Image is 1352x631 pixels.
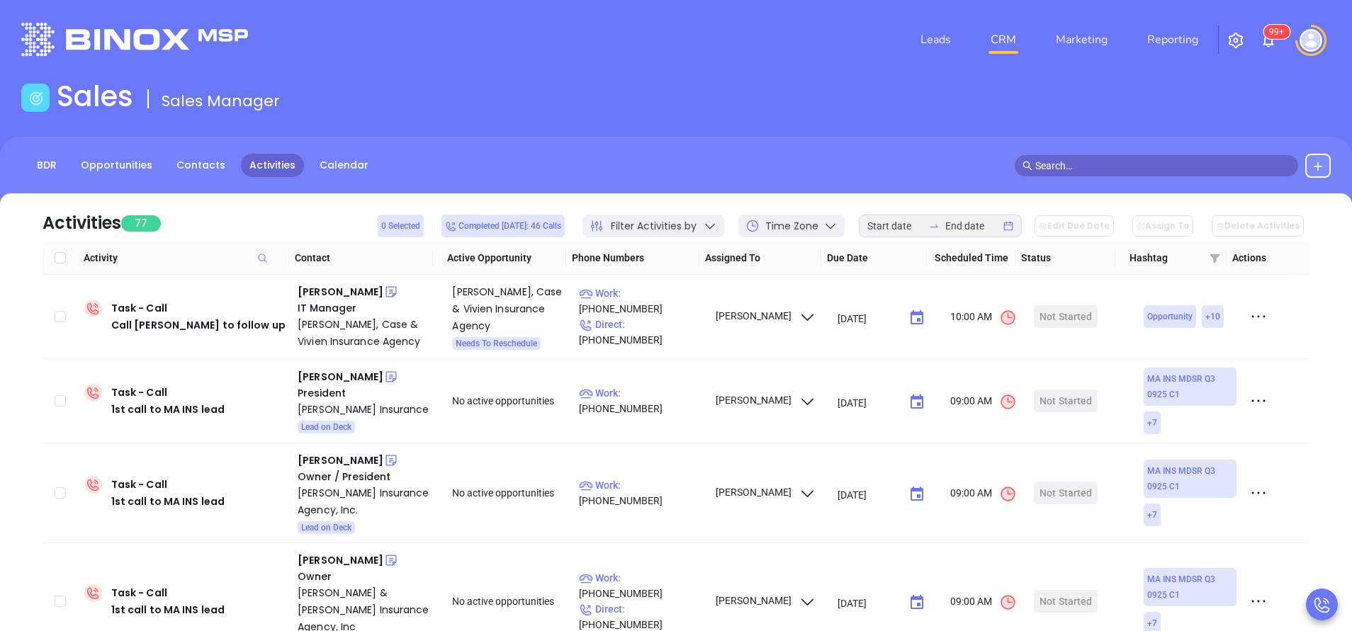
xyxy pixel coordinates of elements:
span: Direct : [579,319,625,330]
span: Work : [579,387,621,399]
span: 77 [121,215,161,232]
span: Filter Activities by [611,219,697,234]
button: Choose date, selected date is Oct 2, 2025 [903,388,931,416]
img: iconSetting [1227,32,1244,49]
span: Time Zone [765,219,818,234]
a: [PERSON_NAME] Insurance [298,401,432,418]
span: Lead on Deck [301,520,351,535]
div: President [298,385,432,401]
div: Task - Call [111,584,225,618]
div: [PERSON_NAME] [298,452,383,469]
a: CRM [985,25,1022,54]
span: [PERSON_NAME] [714,310,816,322]
div: Activities [43,210,121,236]
div: No active opportunities [452,485,567,501]
span: Hashtag [1130,250,1203,266]
span: 09:00 AM [950,485,1017,503]
a: Opportunities [72,154,161,177]
div: IT Manager [298,300,432,316]
span: + 7 [1147,415,1157,431]
div: Task - Call [111,384,225,418]
span: to [928,220,940,232]
div: No active opportunities [452,393,567,409]
span: search [1023,161,1032,171]
th: Contact [289,241,434,275]
p: [PHONE_NUMBER] [579,477,702,508]
span: + 10 [1205,309,1220,324]
div: Call [PERSON_NAME] to follow up [111,317,286,334]
span: [PERSON_NAME] [714,487,816,498]
span: Activity [84,250,283,266]
img: logo [21,23,248,56]
div: [PERSON_NAME] [298,283,383,300]
input: MM/DD/YYYY [838,487,898,501]
a: Activities [241,154,304,177]
th: Active Opportunity [433,241,566,275]
span: Opportunity [1147,309,1193,324]
button: Choose date, selected date is Oct 2, 2025 [903,480,931,508]
button: Choose date, selected date is Oct 2, 2025 [903,589,931,617]
span: Work : [579,288,621,299]
div: Not Started [1040,482,1092,504]
input: MM/DD/YYYY [838,311,898,325]
span: [PERSON_NAME] [714,394,816,406]
span: Lead on Deck [301,419,351,435]
p: [PHONE_NUMBER] [579,570,702,601]
img: iconNotification [1260,32,1277,49]
a: Calendar [311,154,377,177]
div: Not Started [1040,590,1092,613]
a: Leads [915,25,957,54]
span: 0 Selected [381,218,420,234]
div: [PERSON_NAME] [298,368,383,385]
div: Task - Call [111,476,225,510]
div: Not Started [1040,390,1092,412]
div: [PERSON_NAME], Case & Vivien Insurance Agency [452,283,567,334]
span: MA INS MDSR Q3 0925 C1 [1147,572,1233,603]
span: Work : [579,479,621,491]
input: End date [945,218,1001,234]
a: Marketing [1050,25,1113,54]
button: Assign To [1132,215,1193,237]
span: MA INS MDSR Q3 0925 C1 [1147,371,1233,402]
th: Status [1015,241,1115,275]
div: Task - Call [111,300,286,334]
span: swap-right [928,220,940,232]
div: Owner / President [298,469,432,484]
button: Edit Due Date [1035,215,1114,237]
span: MA INS MDSR Q3 0925 C1 [1147,463,1233,494]
div: Owner [298,569,432,584]
p: [PHONE_NUMBER] [579,285,702,317]
a: [PERSON_NAME] Insurance Agency, Inc. [298,484,432,518]
a: [PERSON_NAME], Case & Vivien Insurance Agency [298,316,432,350]
a: BDR [28,154,65,177]
a: Reporting [1142,25,1204,54]
p: [PHONE_NUMBER] [579,385,702,416]
div: Not Started [1040,305,1092,328]
th: Assigned To [699,241,821,275]
span: Direct : [579,603,625,615]
div: 1st call to MA INS lead [111,401,225,418]
th: Due Date [821,241,927,275]
input: Search… [1035,158,1290,174]
span: + 7 [1147,615,1157,631]
th: Actions [1227,241,1293,275]
a: Contacts [168,154,234,177]
span: Work : [579,572,621,584]
span: Needs To Reschedule [456,336,537,351]
span: 09:00 AM [950,393,1017,411]
span: 10:00 AM [950,309,1017,326]
span: Sales Manager [162,90,280,112]
div: 1st call to MA INS lead [111,601,225,618]
img: user [1300,29,1322,52]
span: 09:00 AM [950,593,1017,611]
th: Phone Numbers [566,241,699,275]
p: [PHONE_NUMBER] [579,317,702,348]
th: Scheduled Time [927,241,1015,275]
div: [PERSON_NAME] [298,552,383,569]
input: MM/DD/YYYY [838,596,898,610]
sup: 100 [1263,25,1290,39]
div: No active opportunities [452,593,567,609]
